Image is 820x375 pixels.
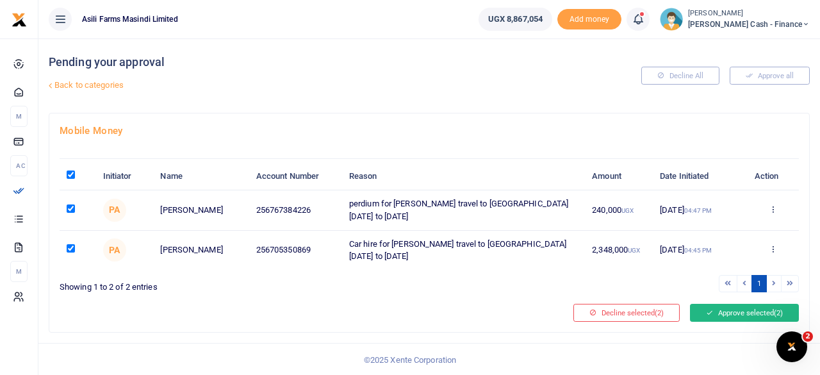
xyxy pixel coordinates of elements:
[585,163,653,190] th: Amount: activate to sort column ascending
[653,190,746,230] td: [DATE]
[585,231,653,270] td: 2,348,000
[585,190,653,230] td: 240,000
[746,163,799,190] th: Action: activate to sort column ascending
[60,124,799,138] h4: Mobile Money
[557,9,621,30] span: Add money
[776,331,807,362] iframe: Intercom live chat
[660,8,810,31] a: profile-user [PERSON_NAME] [PERSON_NAME] Cash - Finance
[751,275,767,292] a: 1
[688,19,810,30] span: [PERSON_NAME] Cash - Finance
[557,9,621,30] li: Toup your wallet
[655,308,664,317] span: (2)
[479,8,552,31] a: UGX 8,867,054
[774,308,783,317] span: (2)
[10,261,28,282] li: M
[342,163,585,190] th: Reason: activate to sort column ascending
[690,304,799,322] button: Approve selected(2)
[342,231,585,270] td: Car hire for [PERSON_NAME] travel to [GEOGRAPHIC_DATA] [DATE] to [DATE]
[688,8,810,19] small: [PERSON_NAME]
[10,155,28,176] li: Ac
[342,190,585,230] td: perdium for [PERSON_NAME] travel to [GEOGRAPHIC_DATA] [DATE] to [DATE]
[684,207,712,214] small: 04:47 PM
[45,74,553,96] a: Back to categories
[103,199,126,222] span: Pricillah Ankunda
[49,55,553,69] h4: Pending your approval
[153,231,249,270] td: [PERSON_NAME]
[12,12,27,28] img: logo-small
[473,8,557,31] li: Wallet ballance
[95,163,153,190] th: Initiator: activate to sort column ascending
[77,13,183,25] span: Asili Farms Masindi Limited
[803,331,813,342] span: 2
[249,231,342,270] td: 256705350869
[573,304,680,322] button: Decline selected(2)
[653,163,746,190] th: Date Initiated: activate to sort column ascending
[153,190,249,230] td: [PERSON_NAME]
[653,231,746,270] td: [DATE]
[60,163,95,190] th: : activate to sort column descending
[103,238,126,262] span: Pricillah Ankunda
[12,14,27,24] a: logo-small logo-large logo-large
[621,207,634,214] small: UGX
[10,106,28,127] li: M
[249,163,342,190] th: Account Number: activate to sort column ascending
[557,13,621,23] a: Add money
[660,8,683,31] img: profile-user
[684,247,712,254] small: 04:45 PM
[153,163,249,190] th: Name: activate to sort column ascending
[628,247,640,254] small: UGX
[60,274,424,294] div: Showing 1 to 2 of 2 entries
[249,190,342,230] td: 256767384226
[488,13,543,26] span: UGX 8,867,054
